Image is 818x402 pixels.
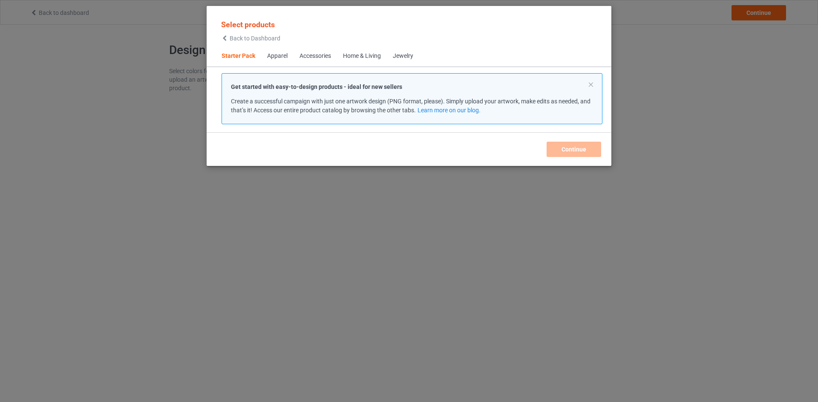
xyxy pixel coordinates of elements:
[267,52,288,60] div: Apparel
[231,83,402,90] strong: Get started with easy-to-design products - ideal for new sellers
[230,35,280,42] span: Back to Dashboard
[231,98,590,114] span: Create a successful campaign with just one artwork design (PNG format, please). Simply upload you...
[221,20,275,29] span: Select products
[343,52,381,60] div: Home & Living
[300,52,331,60] div: Accessories
[393,52,413,60] div: Jewelry
[418,107,481,114] a: Learn more on our blog.
[216,46,261,66] span: Starter Pack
